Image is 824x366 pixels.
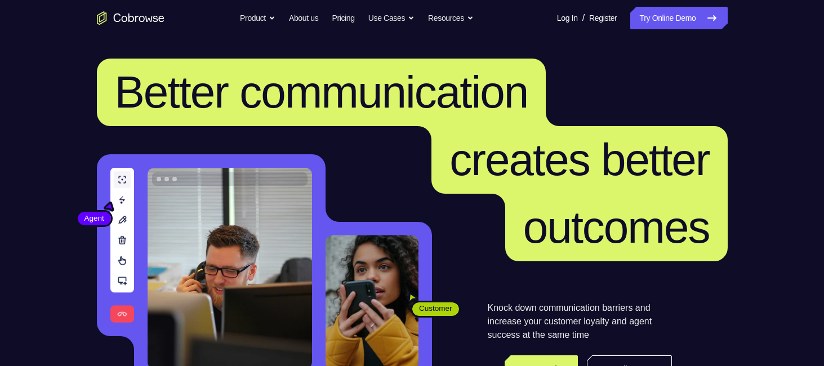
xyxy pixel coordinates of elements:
[368,7,415,29] button: Use Cases
[332,7,354,29] a: Pricing
[557,7,578,29] a: Log In
[97,11,164,25] a: Go to the home page
[582,11,585,25] span: /
[589,7,617,29] a: Register
[523,202,710,252] span: outcomes
[630,7,727,29] a: Try Online Demo
[488,301,672,342] p: Knock down communication barriers and increase your customer loyalty and agent success at the sam...
[289,7,318,29] a: About us
[240,7,275,29] button: Product
[449,135,709,185] span: creates better
[428,7,474,29] button: Resources
[115,67,528,117] span: Better communication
